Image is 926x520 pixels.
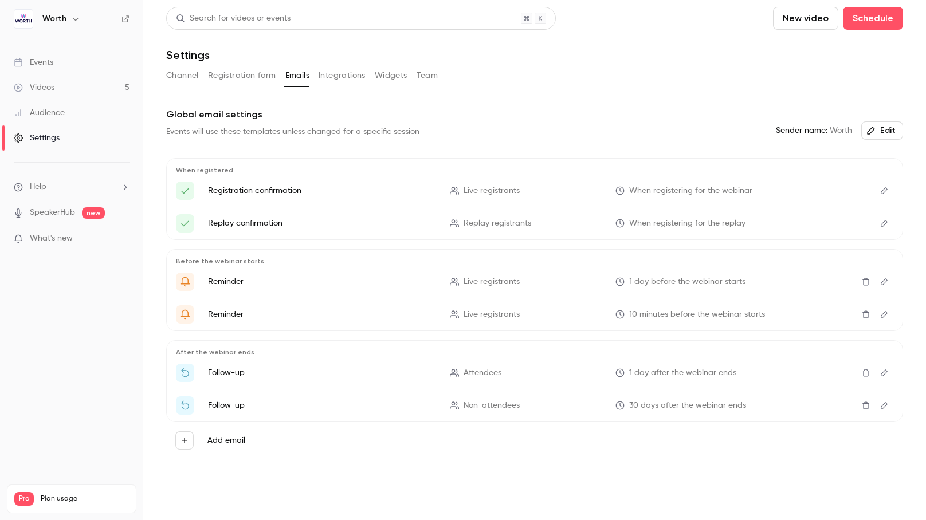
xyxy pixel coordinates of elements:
button: Team [417,66,438,85]
li: Here's your access link to {{ event_name }}! [176,182,893,200]
h1: Settings [166,48,210,62]
span: Help [30,181,46,193]
li: {{ event_name }} is about to go live [176,305,893,324]
div: Events [14,57,53,68]
li: help-dropdown-opener [14,181,130,193]
button: Integrations [319,66,366,85]
button: Edit [875,364,893,382]
p: Registration confirmation [208,185,436,196]
button: New video [773,7,838,30]
div: Settings [14,132,60,144]
p: Follow-up [208,367,436,379]
span: Replay registrants [464,218,531,230]
button: Channel [166,66,199,85]
button: Registration form [208,66,276,85]
span: Live registrants [464,276,520,288]
span: new [82,207,105,219]
span: 1 day before the webinar starts [629,276,745,288]
p: When registered [176,166,893,175]
button: Emails [285,66,309,85]
button: Edit [875,182,893,200]
button: Widgets [375,66,407,85]
p: Replay confirmation [208,218,436,229]
button: Schedule [843,7,903,30]
p: Global email settings [166,108,903,121]
span: Pro [14,492,34,506]
img: Worth [14,10,33,28]
button: Edit [875,273,893,291]
p: Reminder [208,309,436,320]
button: Delete [857,305,875,324]
span: What's new [30,233,73,245]
span: When registering for the webinar [629,185,752,197]
span: 10 minutes before the webinar starts [629,309,765,321]
h6: Worth [42,13,66,25]
button: Edit [875,305,893,324]
button: Delete [857,364,875,382]
button: Edit [875,396,893,415]
span: Plan usage [41,494,129,503]
button: Edit [875,214,893,233]
button: Delete [857,273,875,291]
span: Worth [776,125,852,137]
p: Follow-up [208,400,436,411]
li: Get Ready for '{{ event_name }}' tomorrow! [176,273,893,291]
span: 30 days after the webinar ends [629,400,746,412]
p: Before the webinar starts [176,257,893,266]
button: Edit [861,121,903,140]
li: Thanks for attending {{ event_name }} [176,364,893,382]
button: Delete [857,396,875,415]
label: Add email [207,435,245,446]
div: Search for videos or events [176,13,291,25]
p: Reminder [208,276,436,287]
li: Watch the replay of {{ event_name }} [176,396,893,415]
span: Live registrants [464,309,520,321]
span: 1 day after the webinar ends [629,367,736,379]
span: Live registrants [464,185,520,197]
div: Audience [14,107,65,119]
span: When registering for the replay [629,218,745,230]
p: After the webinar ends [176,348,893,357]
div: Events will use these templates unless changed for a specific session [166,126,419,137]
div: Videos [14,82,54,93]
span: Attendees [464,367,501,379]
li: Here's your access link to {{ event_name }}! [176,214,893,233]
em: Sender name: [776,127,827,135]
span: Non-attendees [464,400,520,412]
a: SpeakerHub [30,207,75,219]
